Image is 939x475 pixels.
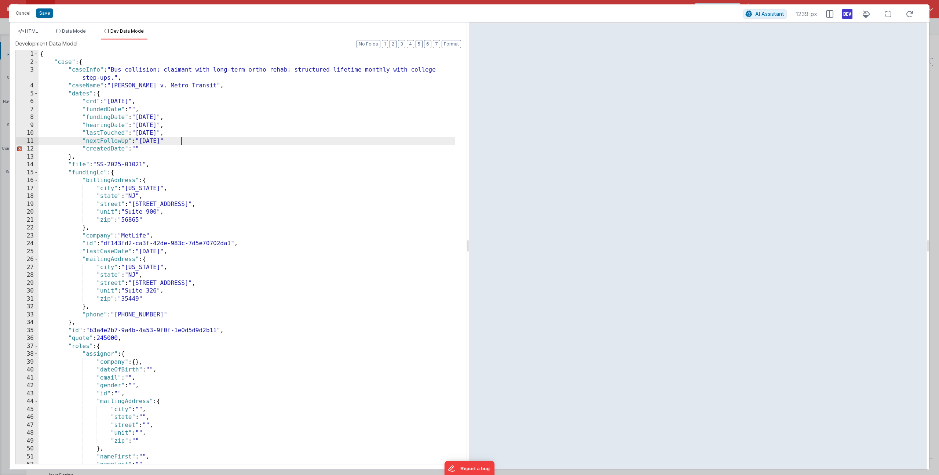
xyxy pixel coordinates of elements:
[16,137,39,145] div: 11
[16,129,39,137] div: 10
[16,295,39,303] div: 31
[16,413,39,421] div: 46
[12,8,34,18] button: Cancel
[16,390,39,398] div: 43
[16,169,39,177] div: 15
[16,82,39,90] div: 4
[16,224,39,232] div: 22
[15,40,77,47] span: Development Data Model
[16,240,39,248] div: 24
[16,327,39,335] div: 35
[16,248,39,256] div: 25
[16,106,39,114] div: 7
[16,461,39,469] div: 52
[16,287,39,295] div: 30
[16,311,39,319] div: 33
[16,185,39,193] div: 17
[16,264,39,272] div: 27
[16,50,39,58] div: 1
[407,40,414,48] button: 4
[424,40,431,48] button: 6
[16,319,39,327] div: 34
[16,366,39,374] div: 40
[16,66,39,82] div: 3
[16,153,39,161] div: 13
[16,374,39,382] div: 41
[16,342,39,351] div: 37
[16,334,39,342] div: 36
[16,445,39,453] div: 50
[743,9,787,19] button: AI Assistant
[16,406,39,414] div: 45
[16,122,39,130] div: 9
[16,279,39,287] div: 29
[110,28,145,34] span: Dev Data Model
[416,40,423,48] button: 5
[36,8,53,18] button: Save
[16,58,39,66] div: 2
[755,11,784,17] span: AI Assistant
[16,208,39,216] div: 20
[16,200,39,209] div: 19
[16,145,39,153] div: 12
[16,437,39,445] div: 49
[796,10,817,18] span: 1239 px
[382,40,388,48] button: 1
[398,40,405,48] button: 3
[16,429,39,437] div: 48
[16,421,39,429] div: 47
[357,40,380,48] button: No Folds
[16,177,39,185] div: 16
[16,255,39,264] div: 26
[16,192,39,200] div: 18
[16,358,39,366] div: 39
[16,350,39,358] div: 38
[16,113,39,122] div: 8
[16,161,39,169] div: 14
[16,453,39,461] div: 51
[16,232,39,240] div: 23
[16,216,39,224] div: 21
[16,90,39,98] div: 5
[25,28,38,34] span: HTML
[442,40,461,48] button: Format
[433,40,440,48] button: 7
[62,28,87,34] span: Data Model
[16,398,39,406] div: 44
[16,382,39,390] div: 42
[16,98,39,106] div: 6
[16,303,39,311] div: 32
[16,271,39,279] div: 28
[390,40,397,48] button: 2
